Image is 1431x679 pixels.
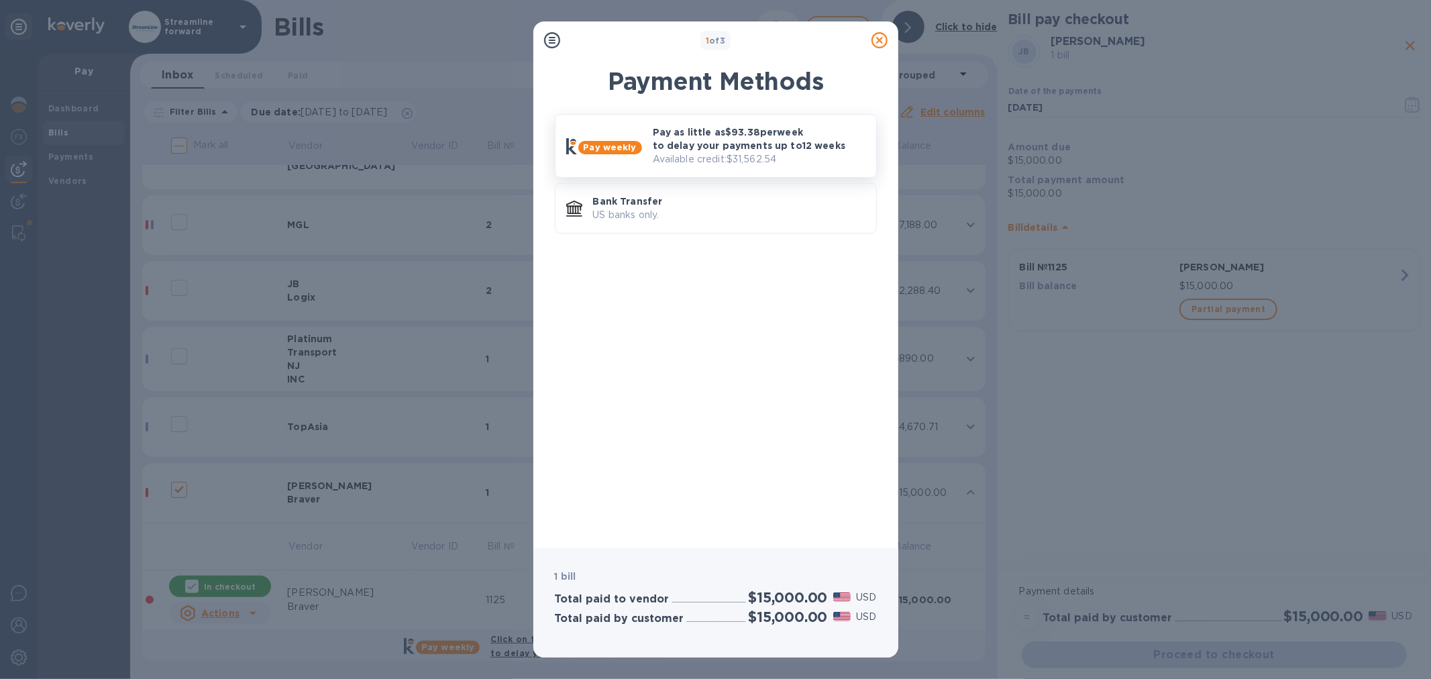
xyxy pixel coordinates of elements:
h1: Payment Methods [555,67,877,95]
h2: $15,000.00 [748,589,827,606]
p: Pay as little as $93.38 per week to delay your payments up to 12 weeks [653,125,865,152]
p: Bank Transfer [593,195,865,208]
p: US banks only. [593,208,865,222]
b: of 3 [706,36,726,46]
p: USD [856,610,876,624]
img: USD [833,612,851,621]
h2: $15,000.00 [748,609,827,625]
span: 1 [706,36,709,46]
h3: Total paid by customer [555,613,684,625]
b: 1 bill [555,571,576,582]
p: USD [856,590,876,605]
p: Available credit: $31,562.54 [653,152,865,166]
b: Pay weekly [584,142,637,152]
img: USD [833,592,851,602]
h3: Total paid to vendor [555,593,670,606]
